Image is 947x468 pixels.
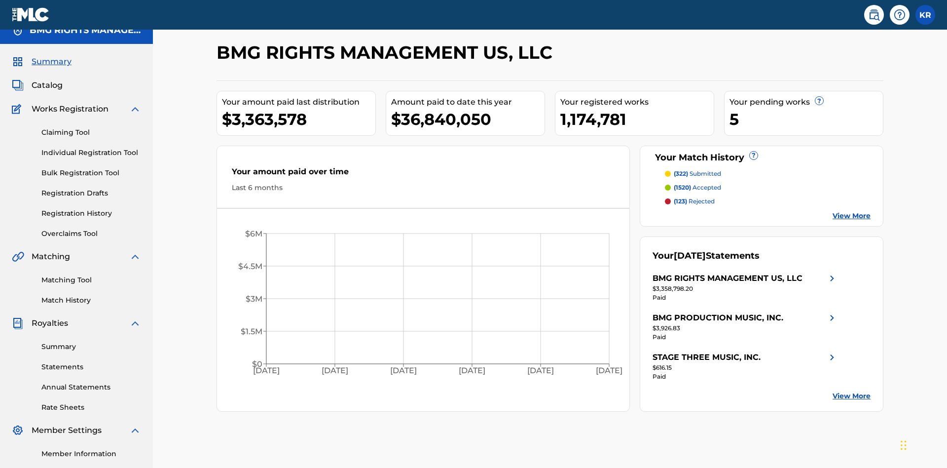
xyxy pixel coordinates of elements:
[527,366,554,376] tspan: [DATE]
[41,148,141,158] a: Individual Registration Tool
[815,97,823,105] span: ?
[665,183,871,192] a: (1520) accepted
[12,56,24,68] img: Summary
[653,363,838,372] div: $616.15
[653,351,838,381] a: STAGE THREE MUSIC, INC.right chevron icon$616.15Paid
[391,96,545,108] div: Amount paid to date this year
[665,169,871,178] a: (322) submitted
[653,333,838,342] div: Paid
[12,79,63,91] a: CatalogCatalog
[32,317,68,329] span: Royalties
[890,5,910,25] div: Help
[674,169,721,178] p: submitted
[653,273,838,302] a: BMG RIGHTS MANAGEMENT US, LLCright chevron icon$3,358,798.20Paid
[391,108,545,130] div: $36,840,050
[729,108,883,130] div: 5
[217,41,557,64] h2: BMG RIGHTS MANAGEMENT US, LLC
[653,249,760,263] div: Your Statements
[864,5,884,25] a: Public Search
[826,273,838,284] img: right chevron icon
[894,9,906,21] img: help
[12,56,72,68] a: SummarySummary
[222,96,375,108] div: Your amount paid last distribution
[12,79,24,91] img: Catalog
[653,293,838,302] div: Paid
[750,152,758,159] span: ?
[833,391,871,401] a: View More
[674,183,721,192] p: accepted
[32,425,102,436] span: Member Settings
[32,79,63,91] span: Catalog
[653,324,838,333] div: $3,926.83
[12,251,24,263] img: Matching
[919,307,947,391] iframe: Resource Center
[833,211,871,221] a: View More
[41,342,141,352] a: Summary
[253,366,280,376] tspan: [DATE]
[901,430,907,460] div: Drag
[12,103,25,115] img: Works Registration
[41,275,141,285] a: Matching Tool
[129,425,141,436] img: expand
[32,103,109,115] span: Works Registration
[560,108,714,130] div: 1,174,781
[898,421,947,468] iframe: Chat Widget
[826,351,838,363] img: right chevron icon
[390,366,417,376] tspan: [DATE]
[41,127,141,138] a: Claiming Tool
[12,25,24,37] img: Accounts
[12,317,24,329] img: Royalties
[129,317,141,329] img: expand
[41,208,141,219] a: Registration History
[665,197,871,206] a: (123) rejected
[41,362,141,372] a: Statements
[32,251,70,263] span: Matching
[868,9,880,21] img: search
[245,229,262,238] tspan: $6M
[238,262,262,271] tspan: $4.5M
[41,229,141,239] a: Overclaims Tool
[252,359,262,369] tspan: $0
[232,183,615,193] div: Last 6 months
[41,295,141,306] a: Match History
[129,251,141,263] img: expand
[653,312,783,324] div: BMG PRODUCTION MUSIC, INC.
[12,7,50,22] img: MLC Logo
[674,197,715,206] p: rejected
[915,5,935,25] div: User Menu
[129,103,141,115] img: expand
[560,96,714,108] div: Your registered works
[674,197,687,205] span: (123)
[826,312,838,324] img: right chevron icon
[41,188,141,198] a: Registration Drafts
[674,250,706,261] span: [DATE]
[653,312,838,342] a: BMG PRODUCTION MUSIC, INC.right chevron icon$3,926.83Paid
[41,382,141,392] a: Annual Statements
[653,284,838,293] div: $3,358,798.20
[32,56,72,68] span: Summary
[30,25,141,36] h5: BMG RIGHTS MANAGEMENT US, LLC
[459,366,485,376] tspan: [DATE]
[653,351,761,363] div: STAGE THREE MUSIC, INC.
[12,425,24,436] img: Member Settings
[653,151,871,164] div: Your Match History
[322,366,348,376] tspan: [DATE]
[41,402,141,413] a: Rate Sheets
[241,327,262,336] tspan: $1.5M
[246,294,262,304] tspan: $3M
[596,366,623,376] tspan: [DATE]
[653,273,802,284] div: BMG RIGHTS MANAGEMENT US, LLC
[674,170,688,177] span: (322)
[729,96,883,108] div: Your pending works
[41,449,141,459] a: Member Information
[674,184,691,191] span: (1520)
[222,108,375,130] div: $3,363,578
[41,168,141,178] a: Bulk Registration Tool
[232,166,615,183] div: Your amount paid over time
[653,372,838,381] div: Paid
